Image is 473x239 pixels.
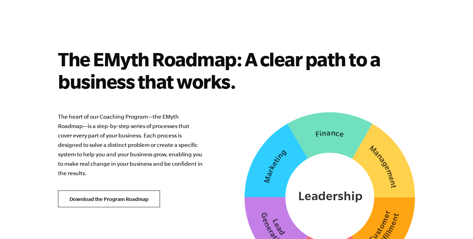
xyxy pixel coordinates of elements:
iframe: Chat Widget [438,206,473,239]
p: The heart of our Coaching Program—the EMyth Roadmap—is a step-by-step series of processes that co... [58,112,204,178]
h2: The EMyth Roadmap: A clear path to a business that works. [58,48,415,92]
a: Download the Program Roadmap [58,191,160,207]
